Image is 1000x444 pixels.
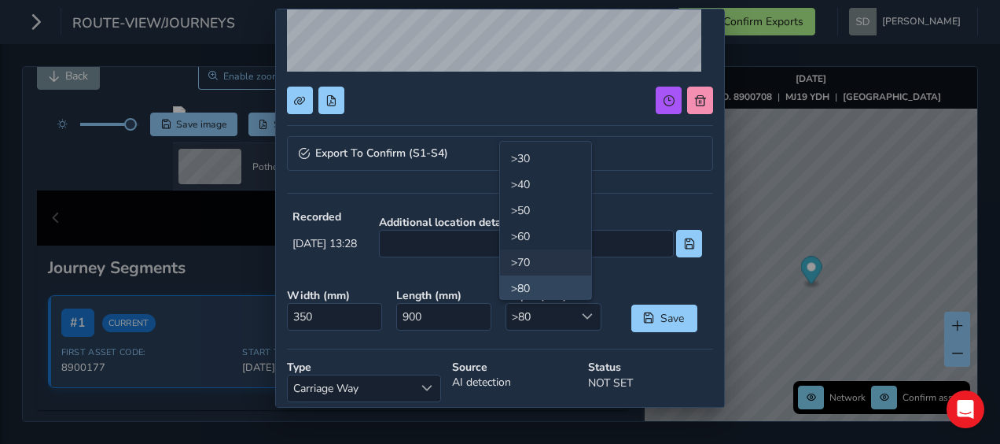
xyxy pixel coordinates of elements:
li: >30 [500,146,591,172]
li: >50 [500,198,591,224]
span: [DATE] 13:28 [292,236,357,251]
a: Expand [287,136,713,171]
li: >60 [500,224,591,250]
span: Carriage Way [288,376,414,401]
span: Export To Confirm (S1-S4) [315,148,448,159]
p: NOT SET [588,375,713,391]
li: >70 [500,250,591,276]
strong: Width ( mm ) [287,288,385,303]
strong: Length ( mm ) [396,288,494,303]
strong: Status [588,360,713,375]
li: >40 [500,172,591,198]
strong: Additional location details [379,215,702,230]
div: [GEOGRAPHIC_DATA] [500,402,719,443]
span: >80 [506,304,575,330]
strong: Source [452,360,577,375]
span: Save [660,311,686,326]
strong: Type [287,360,441,375]
button: Save [631,305,697,332]
strong: Recorded [292,209,357,224]
div: 8900708 [281,402,500,443]
li: >80 [500,276,591,302]
div: AI detection [447,354,583,408]
div: Select a type [414,376,440,401]
div: Open Intercom Messenger [947,390,984,428]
